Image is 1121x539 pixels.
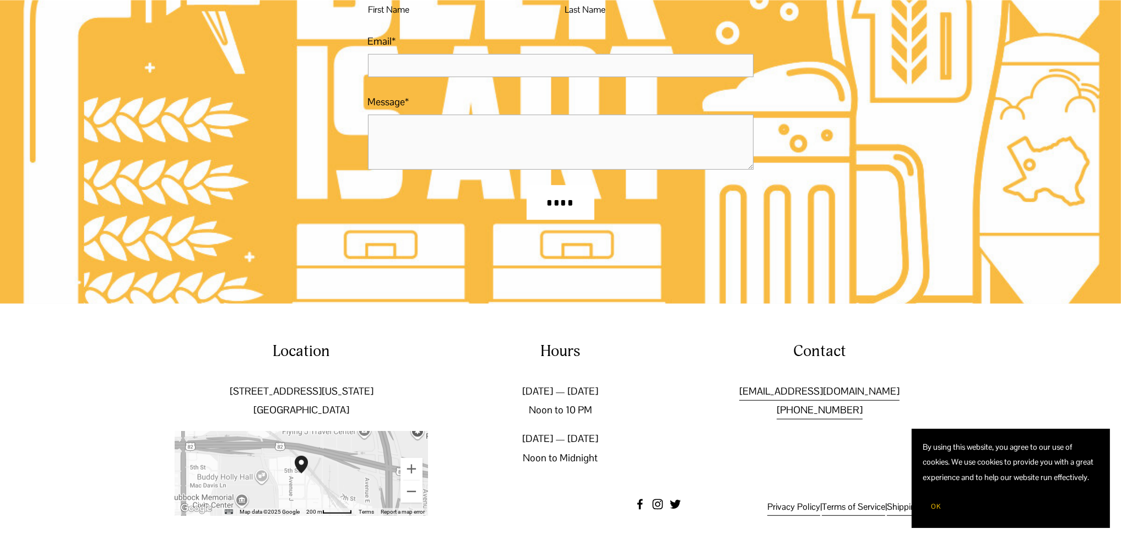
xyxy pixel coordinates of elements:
a: Report a map error [381,509,425,515]
div: Two Docs Brewing Co. 502 Texas Avenue Lubbock, TX, 79401, United States [295,456,321,491]
a: [EMAIL_ADDRESS][DOMAIN_NAME] [739,382,900,401]
label: Email [368,32,754,51]
h4: Hours [434,341,687,362]
a: instagram-unauth [652,499,663,510]
a: Terms of Service [822,499,885,516]
label: Message [368,93,754,111]
span: 200 m [306,509,322,515]
a: Shipping Policy [887,499,946,516]
p: By using this website, you agree to our use of cookies. We use cookies to provide you with a grea... [923,440,1099,485]
button: Keyboard shortcuts [225,508,232,516]
button: Zoom in [400,458,423,480]
a: Facebook [635,499,646,510]
span: First Name [368,2,557,19]
button: Map Scale: 200 m per 50 pixels [303,508,355,516]
p: [STREET_ADDRESS][US_STATE] [GEOGRAPHIC_DATA] [175,382,428,419]
section: Cookie banner [912,429,1110,528]
a: [PHONE_NUMBER] [777,401,863,419]
a: Open this area in Google Maps (opens a new window) [178,502,214,516]
h4: Contact [693,341,946,362]
button: Zoom out [400,481,423,503]
img: Google [178,502,214,516]
p: [DATE] — [DATE] Noon to Midnight [434,429,687,467]
span: Last Name [565,2,754,19]
span: OK [931,502,941,511]
span: Map data ©2025 Google [240,509,300,515]
button: OK [923,496,949,517]
a: Terms [359,509,374,515]
a: twitter-unauth [670,499,681,510]
p: | | [725,499,946,516]
a: Privacy Policy [767,499,820,516]
p: [DATE] — [DATE] Noon to 10 PM [434,382,687,419]
h4: Location [175,341,428,362]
